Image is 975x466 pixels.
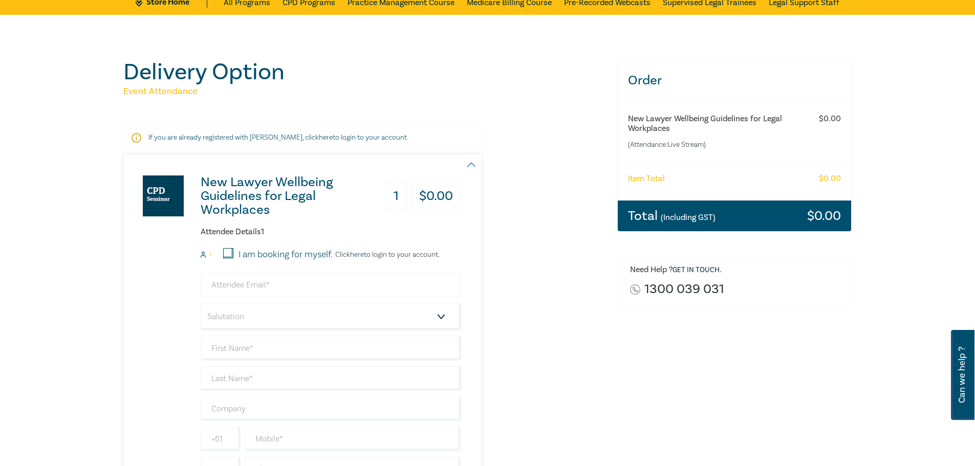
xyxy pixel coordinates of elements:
[628,209,716,223] h3: Total
[411,182,461,210] h3: $ 0.00
[385,182,407,210] h3: 1
[673,265,720,275] a: Get in touch
[201,396,461,421] input: Company
[201,227,461,237] h6: Attendee Details 1
[123,59,605,85] h1: Delivery Option
[630,265,844,275] h6: Need Help ? .
[628,174,665,184] h6: Item Total
[957,336,967,414] span: Can we help ?
[319,133,333,142] a: here
[201,366,461,391] input: Last Name*
[819,174,841,184] h6: $ 0.00
[245,427,461,451] input: Mobile*
[644,282,724,296] a: 1300 039 031
[350,250,364,259] a: here
[201,175,369,217] h3: New Lawyer Wellbeing Guidelines for Legal Workplaces
[148,132,457,143] p: If you are already registered with [PERSON_NAME], click to login to your account
[201,273,461,297] input: Attendee Email*
[201,336,461,361] input: First Name*
[123,85,605,98] h5: Event Attendance
[143,175,184,216] img: New Lawyer Wellbeing Guidelines for Legal Workplaces
[628,140,800,150] small: (Attendance: Live Stream )
[209,251,211,258] small: 1
[239,248,333,261] label: I am booking for myself.
[618,59,852,102] h3: Order
[201,427,241,451] input: +61
[819,114,841,124] h6: $ 0.00
[807,209,841,223] h3: $ 0.00
[333,251,440,259] p: Click to login to your account.
[661,212,716,223] small: (Including GST)
[628,114,800,134] h6: New Lawyer Wellbeing Guidelines for Legal Workplaces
